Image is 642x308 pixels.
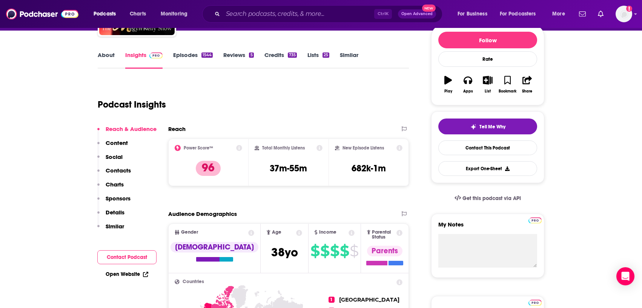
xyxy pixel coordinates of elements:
[495,8,547,20] button: open menu
[264,51,297,69] a: Credits735
[249,52,253,58] div: 5
[626,6,632,12] svg: Add a profile image
[438,71,458,98] button: Play
[438,32,537,48] button: Follow
[98,99,166,110] h1: Podcast Insights
[130,9,146,19] span: Charts
[329,297,335,303] span: 1
[97,153,123,167] button: Social
[470,124,476,130] img: tell me why sparkle
[616,267,634,285] div: Open Intercom Messenger
[340,245,349,257] span: $
[97,195,131,209] button: Sponsors
[209,5,450,23] div: Search podcasts, credits, & more...
[367,246,402,256] div: Parents
[438,161,537,176] button: Export One-Sheet
[223,8,374,20] input: Search podcasts, credits, & more...
[398,9,436,18] button: Open AdvancedNew
[339,296,399,303] span: [GEOGRAPHIC_DATA]
[310,245,319,257] span: $
[149,52,163,59] img: Podchaser Pro
[448,189,527,208] a: Get this podcast via API
[223,51,253,69] a: Reviews5
[270,163,307,174] h3: 37m-55m
[458,71,478,98] button: Apps
[372,230,395,240] span: Parental Status
[552,9,565,19] span: More
[262,145,305,151] h2: Total Monthly Listens
[343,145,384,151] h2: New Episode Listens
[319,230,336,235] span: Income
[106,195,131,202] p: Sponsors
[201,52,213,58] div: 1544
[595,8,607,20] a: Show notifications dropdown
[125,51,163,69] a: InsightsPodchaser Pro
[547,8,574,20] button: open menu
[518,71,537,98] button: Share
[94,9,116,19] span: Podcasts
[106,125,157,132] p: Reach & Audience
[106,167,131,174] p: Contacts
[97,250,157,264] button: Contact Podcast
[374,9,392,19] span: Ctrl K
[181,230,198,235] span: Gender
[173,51,213,69] a: Episodes1544
[168,125,186,132] h2: Reach
[616,6,632,22] button: Show profile menu
[97,139,128,153] button: Content
[444,89,452,94] div: Play
[438,51,537,67] div: Rate
[106,271,148,277] a: Open Website
[458,9,487,19] span: For Business
[479,124,505,130] span: Tell Me Why
[528,216,542,223] a: Pro website
[528,217,542,223] img: Podchaser Pro
[106,223,124,230] p: Similar
[499,89,516,94] div: Bookmark
[88,8,126,20] button: open menu
[168,210,237,217] h2: Audience Demographics
[170,242,258,253] div: [DEMOGRAPHIC_DATA]
[97,223,124,237] button: Similar
[350,245,358,257] span: $
[196,161,221,176] p: 96
[161,9,187,19] span: Monitoring
[452,8,497,20] button: open menu
[106,139,128,146] p: Content
[462,195,521,202] span: Get this podcast via API
[106,181,124,188] p: Charts
[422,5,436,12] span: New
[616,6,632,22] img: User Profile
[97,125,157,139] button: Reach & Audience
[500,9,536,19] span: For Podcasters
[401,12,433,16] span: Open Advanced
[271,245,298,260] span: 38 yo
[576,8,589,20] a: Show notifications dropdown
[323,52,329,58] div: 25
[97,181,124,195] button: Charts
[522,89,532,94] div: Share
[352,163,386,174] h3: 682k-1m
[155,8,197,20] button: open menu
[6,7,78,21] img: Podchaser - Follow, Share and Rate Podcasts
[125,8,151,20] a: Charts
[438,119,537,134] button: tell me why sparkleTell Me Why
[463,89,473,94] div: Apps
[438,221,537,234] label: My Notes
[528,300,542,306] img: Podchaser Pro
[272,230,281,235] span: Age
[288,52,297,58] div: 735
[320,245,329,257] span: $
[183,279,204,284] span: Countries
[498,71,517,98] button: Bookmark
[438,140,537,155] a: Contact This Podcast
[106,209,124,216] p: Details
[307,51,329,69] a: Lists25
[98,51,115,69] a: About
[528,299,542,306] a: Pro website
[330,245,339,257] span: $
[106,153,123,160] p: Social
[616,6,632,22] span: Logged in as bkmartin
[478,71,498,98] button: List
